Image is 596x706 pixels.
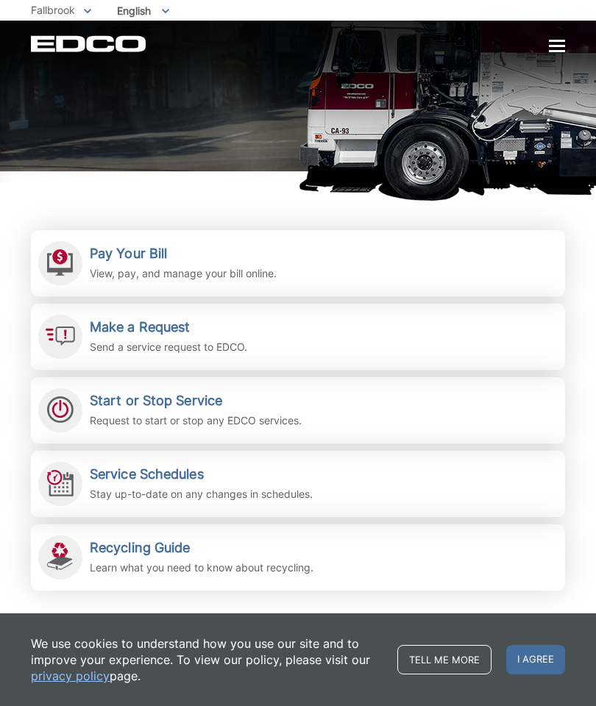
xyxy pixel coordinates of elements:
h2: Start or Stop Service [90,393,302,409]
a: Make a Request Send a service request to EDCO. [31,304,565,370]
p: View, pay, and manage your bill online. [90,265,277,282]
h2: Make a Request [90,319,247,335]
a: Recycling Guide Learn what you need to know about recycling. [31,524,565,591]
p: Send a service request to EDCO. [90,339,247,355]
a: Tell me more [397,645,492,674]
h2: Pay Your Bill [90,246,277,262]
h2: Recycling Guide [90,540,313,556]
a: privacy policy [31,668,110,684]
span: I agree [506,645,565,674]
p: We use cookies to understand how you use our site and to improve your experience. To view our pol... [31,635,383,684]
p: Stay up-to-date on any changes in schedules. [90,486,313,502]
a: Pay Your Bill View, pay, and manage your bill online. [31,230,565,296]
a: EDCD logo. Return to the homepage. [31,35,148,52]
p: Learn what you need to know about recycling. [90,560,313,576]
a: Service Schedules Stay up-to-date on any changes in schedules. [31,451,565,517]
h2: Service Schedules [90,466,313,482]
p: Request to start or stop any EDCO services. [90,413,302,429]
span: Fallbrook [31,4,75,16]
